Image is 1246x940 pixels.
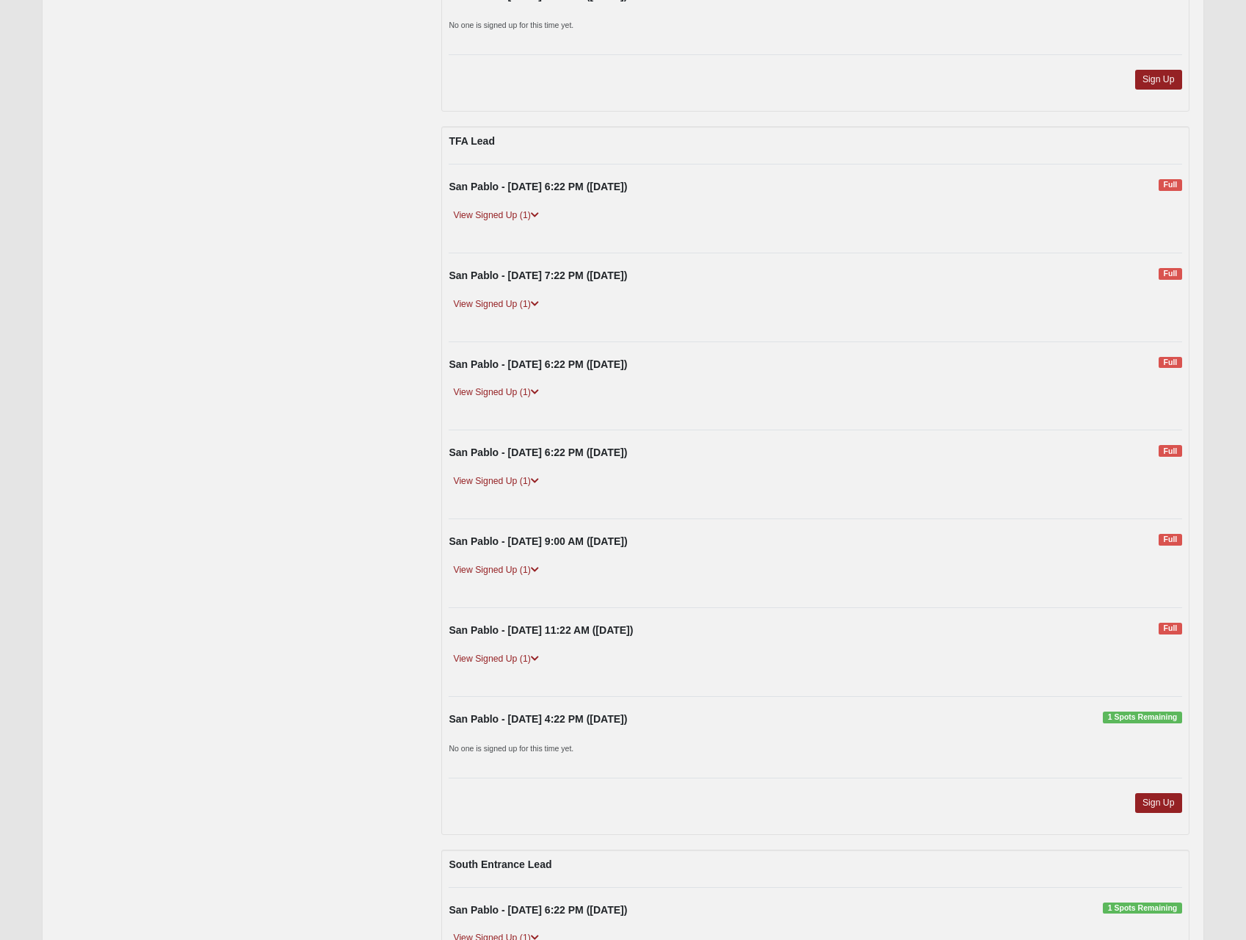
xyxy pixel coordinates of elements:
strong: TFA Lead [449,135,495,147]
span: 1 Spots Remaining [1103,903,1181,914]
span: Full [1159,623,1181,634]
span: Full [1159,534,1181,546]
strong: South Entrance Lead [449,858,551,870]
a: Sign Up [1135,70,1182,90]
strong: San Pablo - [DATE] 9:00 AM ([DATE]) [449,535,627,547]
small: No one is signed up for this time yet. [449,21,573,29]
a: View Signed Up (1) [449,297,543,312]
strong: San Pablo - [DATE] 6:22 PM ([DATE]) [449,446,627,458]
small: No one is signed up for this time yet. [449,744,573,753]
span: Full [1159,357,1181,369]
span: Full [1159,179,1181,191]
strong: San Pablo - [DATE] 6:22 PM ([DATE]) [449,181,627,192]
a: View Signed Up (1) [449,563,543,578]
a: Sign Up [1135,793,1182,813]
strong: San Pablo - [DATE] 7:22 PM ([DATE]) [449,270,627,281]
a: View Signed Up (1) [449,651,543,667]
a: View Signed Up (1) [449,208,543,223]
a: View Signed Up (1) [449,474,543,489]
strong: San Pablo - [DATE] 4:22 PM ([DATE]) [449,713,627,725]
strong: San Pablo - [DATE] 11:22 AM ([DATE]) [449,624,633,636]
span: 1 Spots Remaining [1103,712,1181,723]
span: Full [1159,268,1181,280]
strong: San Pablo - [DATE] 6:22 PM ([DATE]) [449,904,627,916]
span: Full [1159,445,1181,457]
strong: San Pablo - [DATE] 6:22 PM ([DATE]) [449,358,627,370]
a: View Signed Up (1) [449,385,543,400]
